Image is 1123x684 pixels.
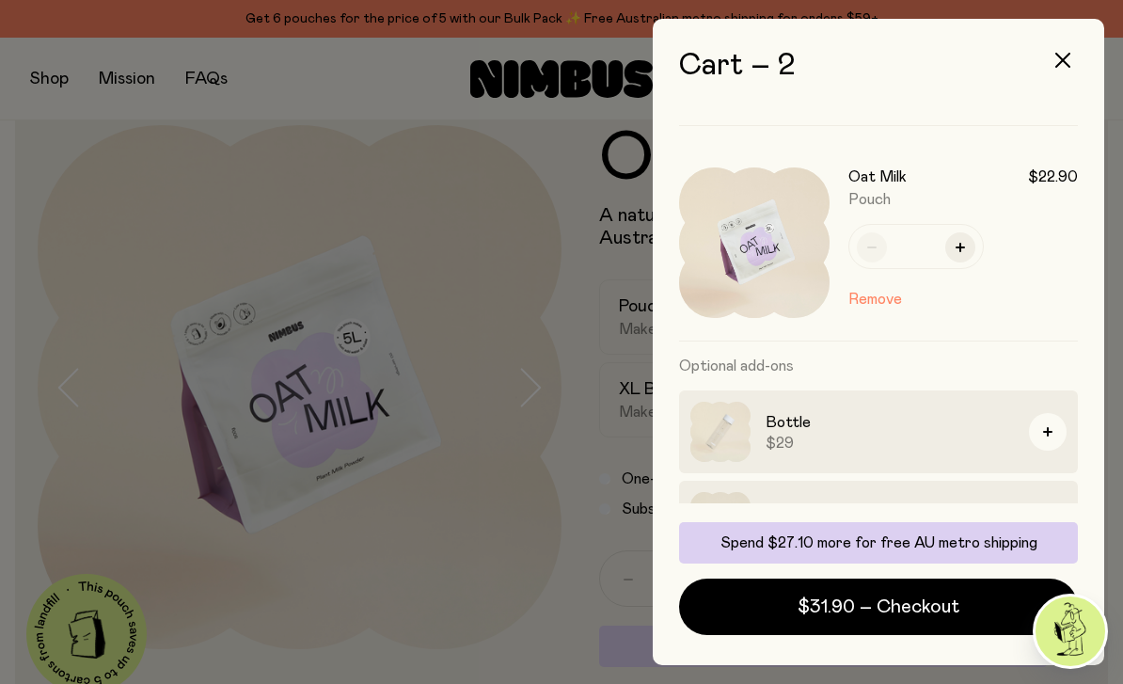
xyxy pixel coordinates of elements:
[766,434,1014,453] span: $29
[798,594,959,620] span: $31.90 – Checkout
[848,288,902,310] button: Remove
[1036,597,1105,666] img: agent
[679,49,1078,83] h2: Cart – 2
[1028,167,1078,186] span: $22.90
[679,342,1078,390] h3: Optional add-ons
[766,501,1014,524] h3: Replacement Seal
[848,192,891,207] span: Pouch
[690,533,1067,552] p: Spend $27.10 more for free AU metro shipping
[848,167,907,186] h3: Oat Milk
[679,579,1078,635] button: $31.90 – Checkout
[766,411,1014,434] h3: Bottle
